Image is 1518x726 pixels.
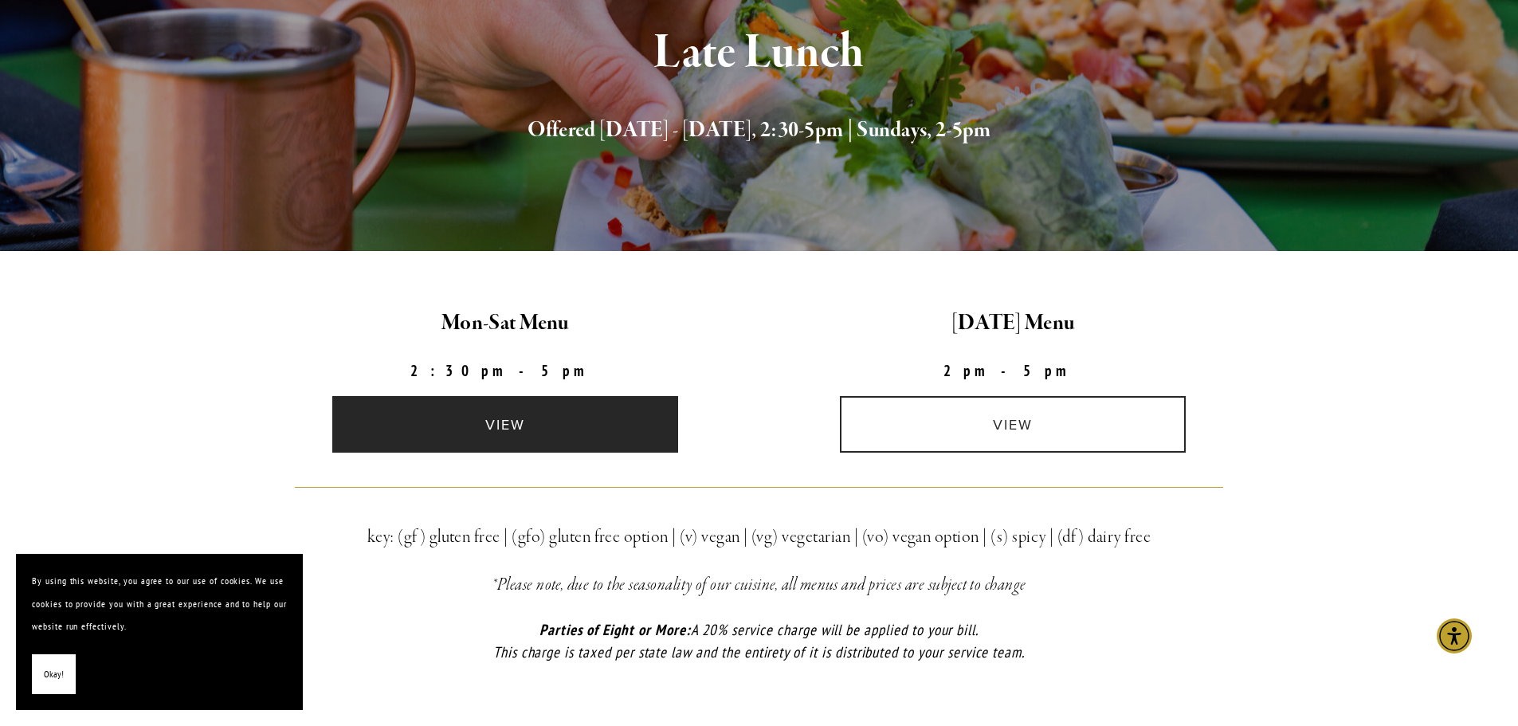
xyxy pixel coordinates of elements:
[539,620,691,639] em: Parties of Eight or More:
[295,114,1224,147] h2: Offered [DATE] - [DATE], 2:30-5pm | Sundays, 2-5pm
[295,523,1224,551] h3: key: (gf) gluten free | (gfo) gluten free option | (v) vegan | (vg) vegetarian | (vo) vegan optio...
[1437,618,1472,653] div: Accessibility Menu
[773,307,1253,340] h2: [DATE] Menu
[44,663,64,686] span: Okay!
[492,574,1026,596] em: *Please note, due to the seasonality of our cuisine, all menus and prices are subject to change
[265,307,746,340] h2: Mon-Sat Menu
[943,361,1082,380] strong: 2pm-5pm
[32,654,76,695] button: Okay!
[410,361,600,380] strong: 2:30pm-5pm
[840,396,1186,453] a: view
[332,396,678,453] a: view
[16,554,303,710] section: Cookie banner
[32,570,287,638] p: By using this website, you agree to our use of cookies. We use cookies to provide you with a grea...
[493,620,1025,662] em: A 20% service charge will be applied to your bill. This charge is taxed per state law and the ent...
[295,27,1224,79] h1: Late Lunch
